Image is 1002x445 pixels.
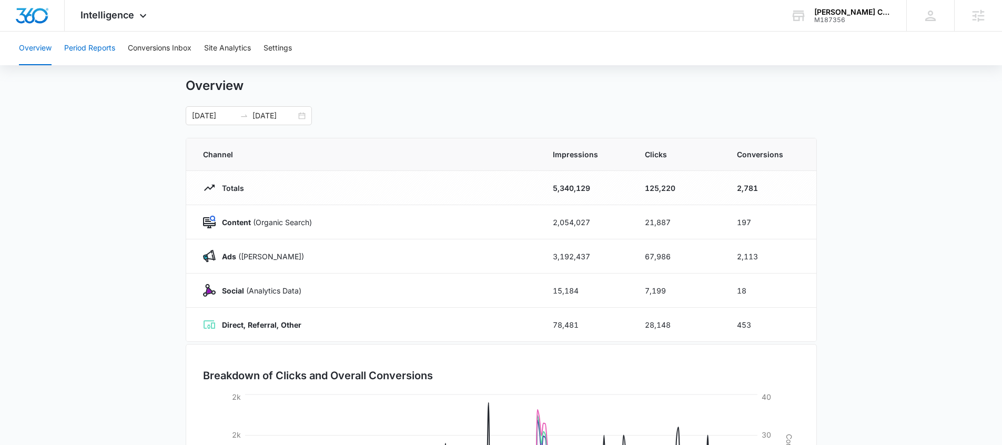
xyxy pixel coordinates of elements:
h1: Overview [186,78,244,94]
p: (Organic Search) [216,217,312,228]
td: 78,481 [540,308,632,342]
td: 197 [724,205,816,239]
td: 3,192,437 [540,239,632,274]
div: account id [814,16,891,24]
span: Channel [203,149,528,160]
button: Conversions Inbox [128,32,191,65]
button: Period Reports [64,32,115,65]
strong: Ads [222,252,236,261]
td: 28,148 [632,308,724,342]
td: 453 [724,308,816,342]
p: ([PERSON_NAME]) [216,251,304,262]
img: Content [203,216,216,228]
img: Ads [203,250,216,262]
div: account name [814,8,891,16]
input: End date [252,110,296,122]
tspan: 40 [762,392,771,401]
tspan: 30 [762,430,771,439]
input: Start date [192,110,236,122]
p: Totals [216,183,244,194]
td: 18 [724,274,816,308]
span: Conversions [737,149,799,160]
td: 67,986 [632,239,724,274]
td: 125,220 [632,171,724,205]
td: 2,113 [724,239,816,274]
span: swap-right [240,112,248,120]
strong: Content [222,218,251,227]
strong: Social [222,286,244,295]
td: 2,054,027 [540,205,632,239]
button: Overview [19,32,52,65]
span: Clicks [645,149,712,160]
td: 2,781 [724,171,816,205]
img: Social [203,284,216,297]
td: 5,340,129 [540,171,632,205]
span: to [240,112,248,120]
td: 15,184 [540,274,632,308]
tspan: 2k [232,430,241,439]
span: Intelligence [80,9,134,21]
tspan: 2k [232,392,241,401]
td: 7,199 [632,274,724,308]
strong: Direct, Referral, Other [222,320,301,329]
h3: Breakdown of Clicks and Overall Conversions [203,368,433,383]
button: Settings [264,32,292,65]
td: 21,887 [632,205,724,239]
span: Impressions [553,149,620,160]
button: Site Analytics [204,32,251,65]
p: (Analytics Data) [216,285,301,296]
